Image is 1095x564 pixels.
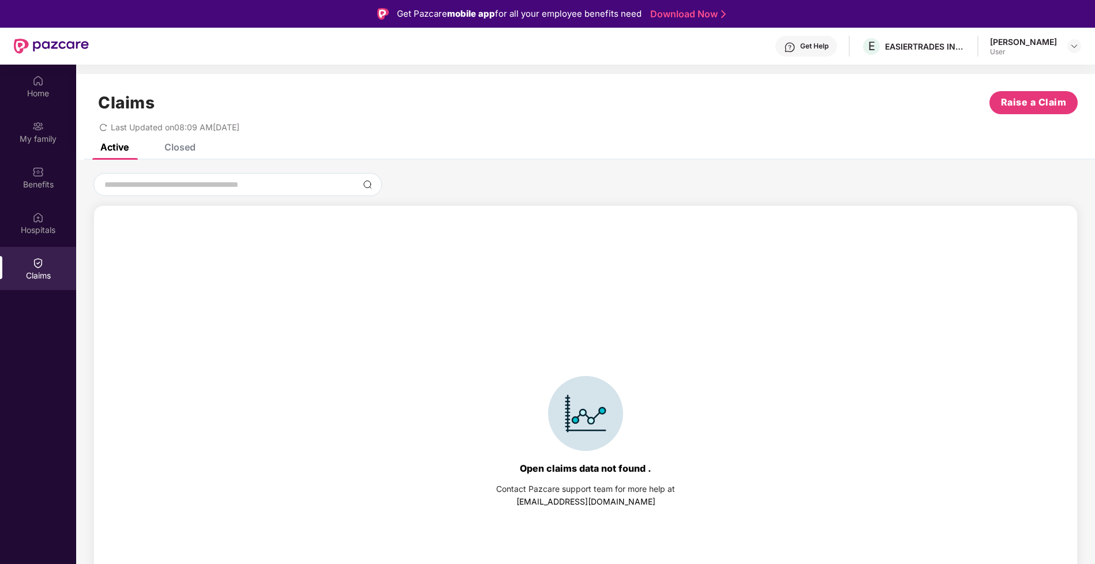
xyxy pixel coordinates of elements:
div: [PERSON_NAME] [990,36,1057,47]
img: svg+xml;base64,PHN2ZyBpZD0iSG9zcGl0YWxzIiB4bWxucz0iaHR0cDovL3d3dy53My5vcmcvMjAwMC9zdmciIHdpZHRoPS... [32,212,44,223]
div: EASIERTRADES INDIA LLP [885,41,966,52]
img: svg+xml;base64,PHN2ZyBpZD0iSG9tZSIgeG1sbnM9Imh0dHA6Ly93d3cudzMub3JnLzIwMDAvc3ZnIiB3aWR0aD0iMjAiIG... [32,75,44,87]
span: redo [99,122,107,132]
a: Download Now [650,8,722,20]
span: Raise a Claim [1001,95,1067,110]
a: [EMAIL_ADDRESS][DOMAIN_NAME] [516,497,655,506]
h1: Claims [98,93,155,112]
div: Open claims data not found . [520,463,651,474]
div: User [990,47,1057,57]
strong: mobile app [447,8,495,19]
img: Stroke [721,8,726,20]
span: Last Updated on 08:09 AM[DATE] [111,122,239,132]
button: Raise a Claim [989,91,1078,114]
img: svg+xml;base64,PHN2ZyBpZD0iRHJvcGRvd24tMzJ4MzIiIHhtbG5zPSJodHRwOi8vd3d3LnczLm9yZy8yMDAwL3N2ZyIgd2... [1070,42,1079,51]
img: Logo [377,8,389,20]
div: Active [100,141,129,153]
div: Contact Pazcare support team for more help at [496,483,675,495]
img: svg+xml;base64,PHN2ZyB3aWR0aD0iMjAiIGhlaWdodD0iMjAiIHZpZXdCb3g9IjAgMCAyMCAyMCIgZmlsbD0ibm9uZSIgeG... [32,121,44,132]
div: Get Pazcare for all your employee benefits need [397,7,642,21]
img: New Pazcare Logo [14,39,89,54]
img: svg+xml;base64,PHN2ZyBpZD0iSGVscC0zMngzMiIgeG1sbnM9Imh0dHA6Ly93d3cudzMub3JnLzIwMDAvc3ZnIiB3aWR0aD... [784,42,796,53]
img: svg+xml;base64,PHN2ZyBpZD0iSWNvbl9DbGFpbSIgZGF0YS1uYW1lPSJJY29uIENsYWltIiB4bWxucz0iaHR0cDovL3d3dy... [548,376,623,451]
span: E [868,39,875,53]
div: Closed [164,141,196,153]
img: svg+xml;base64,PHN2ZyBpZD0iQmVuZWZpdHMiIHhtbG5zPSJodHRwOi8vd3d3LnczLm9yZy8yMDAwL3N2ZyIgd2lkdGg9Ij... [32,166,44,178]
img: svg+xml;base64,PHN2ZyBpZD0iQ2xhaW0iIHhtbG5zPSJodHRwOi8vd3d3LnczLm9yZy8yMDAwL3N2ZyIgd2lkdGg9IjIwIi... [32,257,44,269]
img: svg+xml;base64,PHN2ZyBpZD0iU2VhcmNoLTMyeDMyIiB4bWxucz0iaHR0cDovL3d3dy53My5vcmcvMjAwMC9zdmciIHdpZH... [363,180,372,189]
div: Get Help [800,42,828,51]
